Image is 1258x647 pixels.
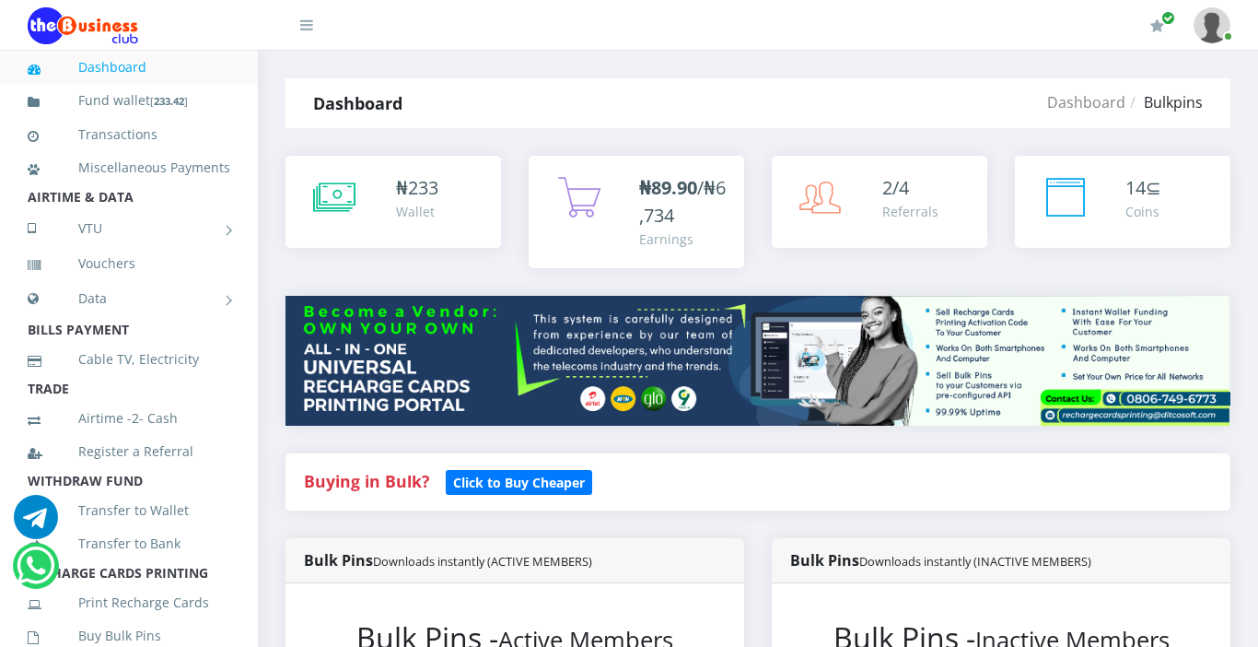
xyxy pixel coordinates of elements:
[304,550,592,571] strong: Bulk Pins
[639,175,697,200] b: ₦89.90
[373,553,592,570] small: Downloads instantly (ACTIVE MEMBERS)
[28,338,230,381] a: Cable TV, Electricity
[882,202,938,221] div: Referrals
[639,229,726,249] div: Earnings
[313,92,402,114] strong: Dashboard
[1161,11,1175,25] span: Renew/Upgrade Subscription
[396,202,438,221] div: Wallet
[28,276,230,322] a: Data
[28,79,230,123] a: Fund wallet[233.42]
[17,558,54,588] a: Chat for support
[639,175,726,228] span: /₦6,734
[772,156,987,248] a: 2/4 Referrals
[28,582,230,624] a: Print Recharge Cards
[882,175,909,200] span: 2/4
[28,147,230,189] a: Miscellaneous Payments
[28,242,230,285] a: Vouchers
[1125,91,1203,113] li: Bulkpins
[529,156,744,268] a: ₦89.90/₦6,734 Earnings
[790,550,1091,571] strong: Bulk Pins
[154,94,184,108] b: 233.42
[1125,202,1161,221] div: Coins
[396,174,438,202] div: ₦
[28,46,230,88] a: Dashboard
[453,474,585,491] b: Click to Buy Cheaper
[28,7,138,44] img: Logo
[150,94,188,108] small: [ ]
[285,156,501,248] a: ₦233 Wallet
[1125,175,1146,200] span: 14
[28,113,230,156] a: Transactions
[304,470,429,492] strong: Buying in Bulk?
[1047,92,1125,112] a: Dashboard
[1194,7,1230,43] img: User
[446,470,592,492] a: Click to Buy Cheaper
[408,175,438,200] span: 233
[859,553,1091,570] small: Downloads instantly (INACTIVE MEMBERS)
[14,509,58,539] a: Chat for support
[28,489,230,532] a: Transfer to Wallet
[1150,18,1164,33] i: Renew/Upgrade Subscription
[28,397,230,440] a: Airtime -2- Cash
[28,430,230,473] a: Register a Referral
[28,206,230,252] a: VTU
[28,523,230,565] a: Transfer to Bank
[1125,174,1161,202] div: ⊆
[285,296,1230,426] img: multitenant_rcp.png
